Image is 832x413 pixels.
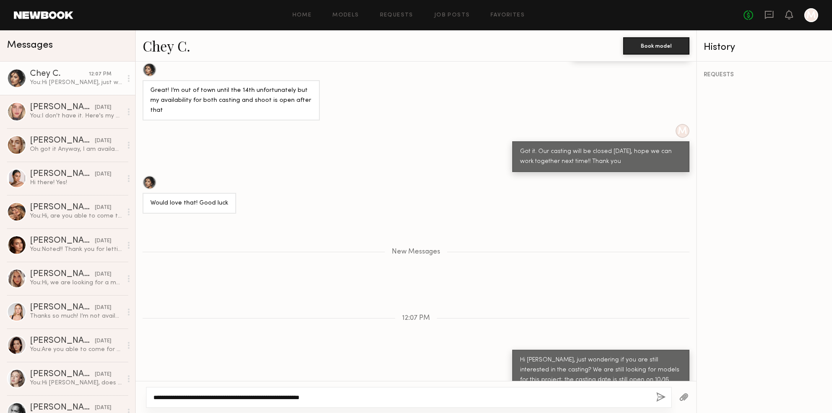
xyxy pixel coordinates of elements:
div: [PERSON_NAME] [30,170,95,179]
div: [DATE] [95,270,111,279]
div: You: Are you able to come for the casting [DATE] at 11:25 am? We are located in [GEOGRAPHIC_DATA]. [30,345,122,354]
div: You: Hi [PERSON_NAME], just wondering if you are still interested in the casting? We are still lo... [30,78,122,87]
div: [PERSON_NAME] [30,137,95,145]
div: You: Noted!! Thank you for letting me know. [30,245,122,254]
div: 12:07 PM [89,70,111,78]
div: [PERSON_NAME] [30,337,95,345]
div: You: Hi, we are looking for a model for the hair care appliance product (Comb) photoshoot. If you... [30,279,122,287]
div: Oh got it Anyway, I am available until [DATE] Thanks:) [30,145,122,153]
div: [DATE] [95,337,111,345]
span: New Messages [392,248,440,256]
a: Book model [623,42,689,49]
div: [PERSON_NAME] [30,403,95,412]
a: Job Posts [434,13,470,18]
div: You: Hi, are you able to come to the casting on 10/15 or 16th? Thank you. [30,212,122,220]
div: Got it. Our casting will be closed [DATE], hope we can work together next time!! Thank you [520,147,682,167]
a: M [804,8,818,22]
div: You: Hi [PERSON_NAME], does 11:15 am work for you? If yes, please text me for more details, [PHON... [30,379,122,387]
div: [DATE] [95,304,111,312]
div: Hi [PERSON_NAME], just wondering if you are still interested in the casting? We are still looking... [520,355,682,395]
a: Favorites [491,13,525,18]
div: [DATE] [95,371,111,379]
div: [PERSON_NAME] [30,303,95,312]
div: [DATE] [95,404,111,412]
a: Requests [380,13,413,18]
div: Chey C. [30,70,89,78]
div: Would love that! Good luck [150,198,228,208]
div: REQUESTS [704,72,825,78]
div: [DATE] [95,137,111,145]
div: History [704,42,825,52]
div: Hi there! Yes! [30,179,122,187]
div: [DATE] [95,104,111,112]
a: Chey C. [143,36,190,55]
div: [PERSON_NAME] [30,270,95,279]
span: Messages [7,40,53,50]
div: [PERSON_NAME] [30,237,95,245]
div: [DATE] [95,170,111,179]
div: Thanks so much! I’m not available for in-person castings right now, but I’d love to be considered... [30,312,122,320]
a: Models [332,13,359,18]
div: Great! I’m out of town until the 14th unfortunately but my availability for both casting and shoo... [150,86,312,116]
div: [PERSON_NAME] [30,203,95,212]
div: [PERSON_NAME] [30,103,95,112]
button: Book model [623,37,689,55]
div: [DATE] [95,237,111,245]
div: [DATE] [95,204,111,212]
div: [PERSON_NAME] [30,370,95,379]
div: You: I don't have it. Here's my email : [EMAIL_ADDRESS][DOMAIN_NAME] [30,112,122,120]
span: 12:07 PM [402,315,430,322]
a: Home [292,13,312,18]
